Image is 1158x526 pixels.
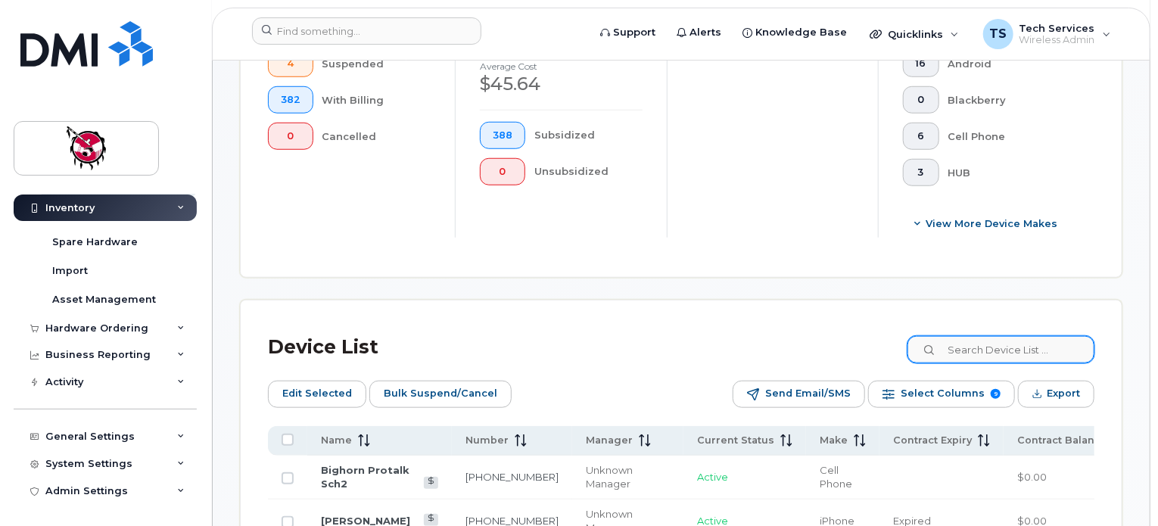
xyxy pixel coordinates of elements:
[948,50,1071,77] div: Android
[534,158,643,185] div: Unsubsidized
[697,471,728,483] span: Active
[903,86,939,114] button: 0
[1092,460,1147,515] iframe: Messenger Launcher
[1019,34,1095,46] span: Wireless Admin
[907,336,1094,363] input: Search Device List ...
[268,381,366,408] button: Edit Selected
[916,130,926,142] span: 6
[893,434,972,447] span: Contract Expiry
[281,130,300,142] span: 0
[322,123,431,150] div: Cancelled
[732,17,858,48] a: Knowledge Base
[697,434,774,447] span: Current Status
[268,50,313,77] button: 4
[268,328,378,367] div: Device List
[465,471,559,483] a: [PHONE_NUMBER]
[948,123,1071,150] div: Cell Phone
[321,464,409,490] a: Bighorn Protalk Sch2
[465,434,509,447] span: Number
[384,382,497,405] span: Bulk Suspend/Cancel
[903,210,1070,238] button: View More Device Makes
[252,17,481,45] input: Find something...
[613,25,655,40] span: Support
[1019,22,1095,34] span: Tech Services
[916,167,926,179] span: 3
[901,382,985,405] span: Select Columns
[820,464,852,490] span: Cell Phone
[586,463,670,491] div: Unknown Manager
[424,477,438,488] a: View Last Bill
[282,382,352,405] span: Edit Selected
[991,389,1001,399] span: 9
[903,159,939,186] button: 3
[1047,382,1080,405] span: Export
[1018,381,1094,408] button: Export
[281,94,300,106] span: 382
[903,50,939,77] button: 16
[755,25,847,40] span: Knowledge Base
[690,25,721,40] span: Alerts
[765,382,851,405] span: Send Email/SMS
[666,17,732,48] a: Alerts
[322,50,431,77] div: Suspended
[321,434,352,447] span: Name
[859,19,970,49] div: Quicklinks
[820,434,848,447] span: Make
[534,122,643,149] div: Subsidized
[586,434,633,447] span: Manager
[268,86,313,114] button: 382
[369,381,512,408] button: Bulk Suspend/Cancel
[424,514,438,525] a: View Last Bill
[903,123,939,150] button: 6
[989,25,1007,43] span: TS
[480,122,525,149] button: 388
[733,381,865,408] button: Send Email/SMS
[480,158,525,185] button: 0
[1017,471,1047,483] span: $0.00
[493,166,512,178] span: 0
[926,216,1057,231] span: View More Device Makes
[973,19,1122,49] div: Tech Services
[493,129,512,142] span: 388
[322,86,431,114] div: With Billing
[948,86,1071,114] div: Blackberry
[590,17,666,48] a: Support
[916,58,926,70] span: 16
[868,381,1015,408] button: Select Columns 9
[888,28,943,40] span: Quicklinks
[268,123,313,150] button: 0
[480,71,642,97] div: $45.64
[281,58,300,70] span: 4
[480,61,642,71] h4: Average cost
[948,159,1071,186] div: HUB
[1017,434,1107,447] span: Contract Balance
[916,94,926,106] span: 0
